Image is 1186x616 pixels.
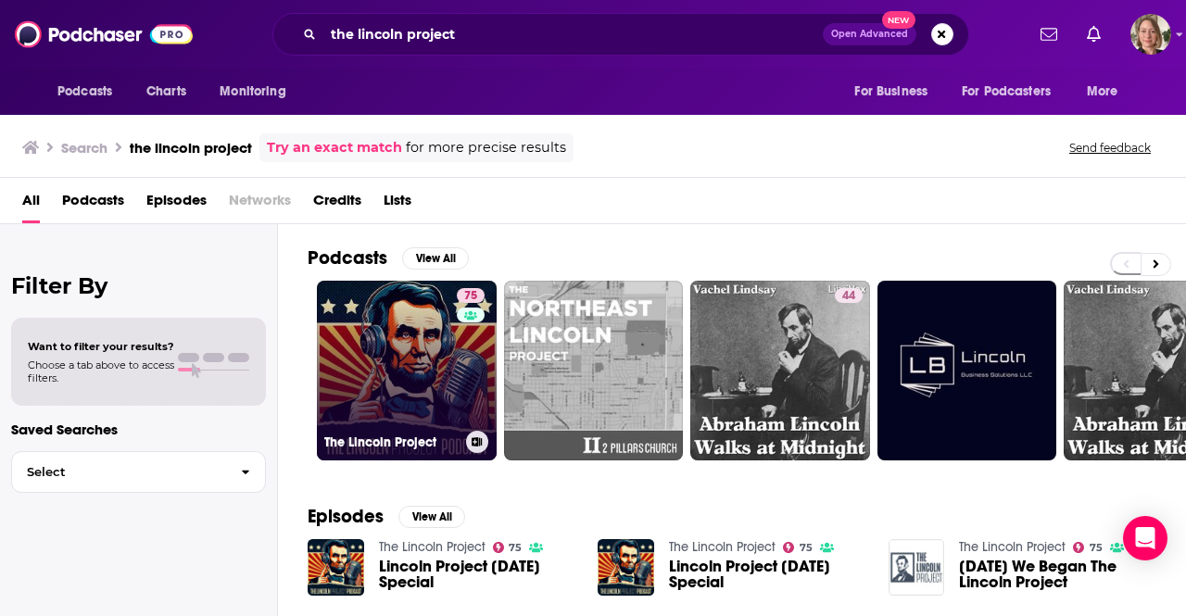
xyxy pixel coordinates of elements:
[134,74,197,109] a: Charts
[15,17,193,52] img: Podchaser - Follow, Share and Rate Podcasts
[800,544,813,552] span: 75
[207,74,309,109] button: open menu
[882,11,915,29] span: New
[308,246,387,270] h2: Podcasts
[841,74,951,109] button: open menu
[267,137,402,158] a: Try an exact match
[959,559,1156,590] a: Three Years Ago We Began The Lincoln Project
[889,539,945,596] img: Three Years Ago We Began The Lincoln Project
[669,539,776,555] a: The Lincoln Project
[1130,14,1171,55] button: Show profile menu
[308,539,364,596] img: Lincoln Project Election Day Special
[835,288,863,303] a: 44
[308,246,469,270] a: PodcastsView All
[11,272,266,299] h2: Filter By
[598,539,654,596] img: Lincoln Project Election Day Special
[12,466,226,478] span: Select
[402,247,469,270] button: View All
[854,79,927,105] span: For Business
[57,79,112,105] span: Podcasts
[146,79,186,105] span: Charts
[398,506,465,528] button: View All
[146,185,207,223] a: Episodes
[959,539,1066,555] a: The Lincoln Project
[464,287,477,306] span: 75
[509,544,522,552] span: 75
[1130,14,1171,55] img: User Profile
[272,13,969,56] div: Search podcasts, credits, & more...
[1090,544,1103,552] span: 75
[493,542,523,553] a: 75
[959,559,1156,590] span: [DATE] We Began The Lincoln Project
[11,421,266,438] p: Saved Searches
[323,19,823,49] input: Search podcasts, credits, & more...
[62,185,124,223] a: Podcasts
[1064,140,1156,156] button: Send feedback
[669,559,866,590] a: Lincoln Project Election Day Special
[317,281,497,460] a: 75The Lincoln Project
[220,79,285,105] span: Monitoring
[28,340,174,353] span: Want to filter your results?
[783,542,813,553] a: 75
[384,185,411,223] a: Lists
[61,139,107,157] h3: Search
[379,559,576,590] span: Lincoln Project [DATE] Special
[308,505,465,528] a: EpisodesView All
[313,185,361,223] a: Credits
[1074,74,1142,109] button: open menu
[1123,516,1167,560] div: Open Intercom Messenger
[1087,79,1118,105] span: More
[1073,542,1103,553] a: 75
[44,74,136,109] button: open menu
[842,287,855,306] span: 44
[28,358,174,384] span: Choose a tab above to access filters.
[457,288,485,303] a: 75
[831,30,908,39] span: Open Advanced
[823,23,916,45] button: Open AdvancedNew
[406,137,566,158] span: for more precise results
[1130,14,1171,55] span: Logged in as AriFortierPr
[1079,19,1108,50] a: Show notifications dropdown
[379,539,486,555] a: The Lincoln Project
[962,79,1051,105] span: For Podcasters
[130,139,252,157] h3: the lincoln project
[229,185,291,223] span: Networks
[669,559,866,590] span: Lincoln Project [DATE] Special
[1033,19,1065,50] a: Show notifications dropdown
[324,434,459,450] h3: The Lincoln Project
[11,451,266,493] button: Select
[950,74,1078,109] button: open menu
[379,559,576,590] a: Lincoln Project Election Day Special
[22,185,40,223] a: All
[308,505,384,528] h2: Episodes
[690,281,870,460] a: 44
